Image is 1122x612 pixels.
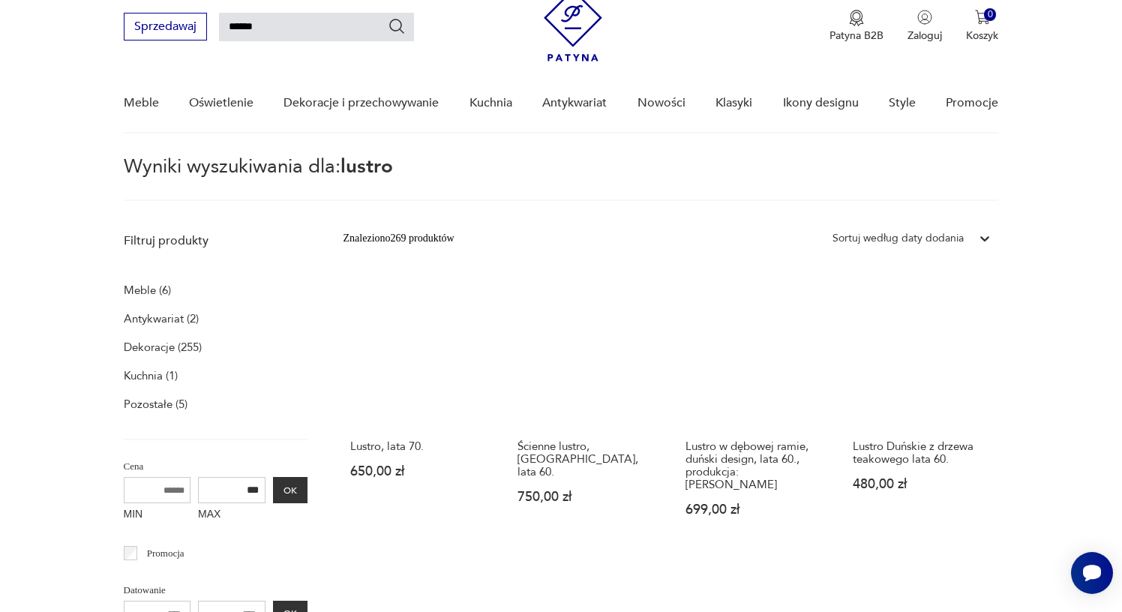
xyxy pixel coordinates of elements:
h3: Ścienne lustro, [GEOGRAPHIC_DATA], lata 60. [517,440,656,478]
button: Szukaj [388,17,406,35]
a: Oświetlenie [189,74,253,132]
a: Nowości [637,74,685,132]
p: Koszyk [966,28,998,43]
a: Lustro, lata 70.Lustro, lata 70.650,00 zł [343,276,496,545]
p: Filtruj produkty [124,232,307,249]
img: Ikona medalu [849,10,864,26]
p: Promocja [147,545,184,562]
a: Lustro w dębowej ramie, duński design, lata 60., produkcja: DaniaLustro w dębowej ramie, duński d... [679,276,831,545]
div: Znaleziono 269 produktów [343,230,454,247]
p: Patyna B2B [829,28,883,43]
button: OK [273,477,307,503]
p: Wyniki wyszukiwania dla: [124,157,999,201]
button: Sprzedawaj [124,13,207,40]
h3: Lustro, lata 70. [350,440,489,453]
label: MAX [198,503,265,527]
a: Meble (6) [124,280,171,301]
p: Zaloguj [907,28,942,43]
img: Ikonka użytkownika [917,10,932,25]
a: Sprzedawaj [124,22,207,33]
p: 480,00 zł [853,478,991,490]
button: Zaloguj [907,10,942,43]
a: Meble [124,74,159,132]
p: Cena [124,458,307,475]
iframe: Smartsupp widget button [1071,552,1113,594]
a: Lustro Duńskie z drzewa teakowego lata 60.Lustro Duńskie z drzewa teakowego lata 60.480,00 zł [846,276,998,545]
a: Ikona medaluPatyna B2B [829,10,883,43]
a: Promocje [946,74,998,132]
p: Datowanie [124,582,307,598]
button: 0Koszyk [966,10,998,43]
label: MIN [124,503,191,527]
div: 0 [984,8,997,21]
a: Kuchnia [469,74,512,132]
p: 750,00 zł [517,490,656,503]
a: Dekoracje i przechowywanie [283,74,439,132]
h3: Lustro Duńskie z drzewa teakowego lata 60. [853,440,991,466]
a: Kuchnia (1) [124,365,178,386]
a: Dekoracje (255) [124,337,202,358]
a: Ścienne lustro, Niemcy, lata 60.Ścienne lustro, [GEOGRAPHIC_DATA], lata 60.750,00 zł [511,276,663,545]
a: Antykwariat [542,74,607,132]
a: Klasyki [715,74,752,132]
button: Patyna B2B [829,10,883,43]
h3: Lustro w dębowej ramie, duński design, lata 60., produkcja: [PERSON_NAME] [685,440,824,491]
p: 699,00 zł [685,503,824,516]
a: Pozostałe (5) [124,394,187,415]
a: Ikony designu [783,74,859,132]
a: Antykwariat (2) [124,308,199,329]
a: Style [889,74,916,132]
div: Sortuj według daty dodania [832,230,964,247]
span: lustro [340,153,393,180]
p: 650,00 zł [350,465,489,478]
img: Ikona koszyka [975,10,990,25]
